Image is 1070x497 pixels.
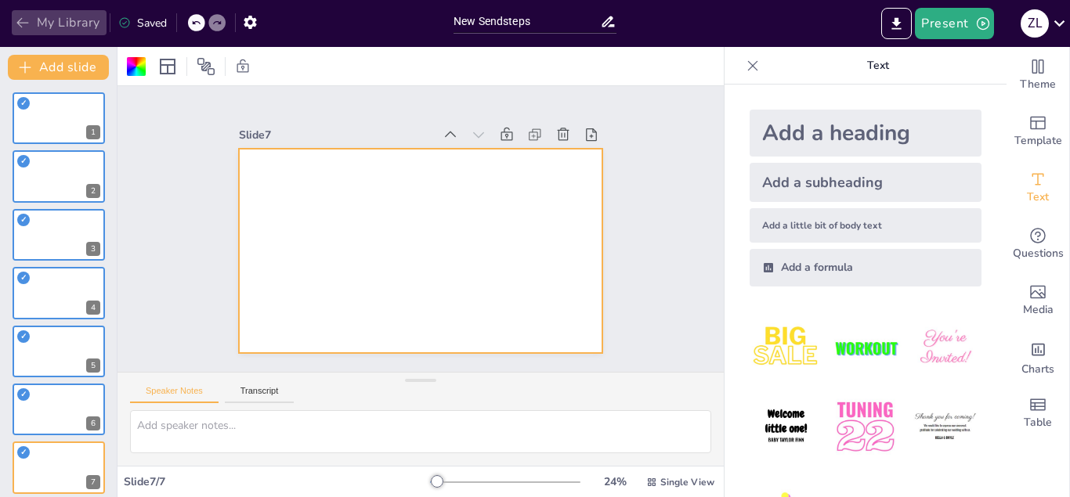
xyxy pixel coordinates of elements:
button: Z L [1021,8,1049,39]
div: ✓ [17,330,30,343]
div: 4✓ [13,267,105,319]
button: Present [915,8,993,39]
img: 6.jpeg [909,391,981,463]
button: Speaker Notes [130,386,219,403]
div: 3 [86,242,100,256]
div: Add a table [1007,385,1069,441]
span: Questions [1013,245,1064,262]
div: ✓ [17,155,30,167]
button: Transcript [225,386,295,403]
div: Slide 7 [261,92,454,146]
div: Add a formula [750,249,981,286]
div: 7 [86,475,100,489]
div: Add a heading [750,110,981,157]
div: Add a subheading [750,163,981,202]
div: 7✓ [13,441,105,493]
div: Add ready made slides [1007,103,1069,160]
span: Charts [1021,361,1054,378]
input: Insert title [454,10,600,33]
div: 5✓ [13,326,105,377]
span: Theme [1020,76,1056,93]
div: Saved [118,16,167,31]
p: Text [765,47,991,85]
div: 1✓ [13,92,105,144]
div: 24 % [596,474,634,489]
span: Single View [660,476,714,488]
span: Media [1023,301,1054,319]
button: Add slide [8,55,109,80]
div: 4 [86,301,100,315]
span: Table [1024,414,1052,431]
img: 2.jpeg [829,312,902,384]
div: ✓ [17,214,30,226]
div: Add a little bit of body text [750,208,981,243]
div: 3✓ [13,209,105,261]
img: 1.jpeg [750,312,822,384]
button: Export to PowerPoint [881,8,912,39]
div: Z L [1021,9,1049,38]
div: 2✓ [13,150,105,202]
div: Add charts and graphs [1007,329,1069,385]
span: Text [1027,189,1049,206]
div: ✓ [17,388,30,401]
div: 1 [86,125,100,139]
img: 3.jpeg [909,312,981,384]
div: 6 [86,416,100,430]
div: ✓ [17,272,30,284]
div: Change the overall theme [1007,47,1069,103]
span: Position [197,57,215,76]
img: 4.jpeg [750,391,822,463]
span: Template [1014,132,1062,149]
div: 2 [86,184,100,198]
button: My Library [12,10,107,35]
div: 5 [86,358,100,373]
div: Get real-time input from your audience [1007,216,1069,272]
div: Slide 7 / 7 [124,474,430,489]
div: Add images, graphics, shapes or video [1007,272,1069,329]
img: 5.jpeg [829,391,902,463]
div: 6✓ [13,384,105,435]
div: Add text boxes [1007,160,1069,216]
div: Layout [155,54,180,79]
div: ✓ [17,446,30,459]
div: ✓ [17,97,30,110]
